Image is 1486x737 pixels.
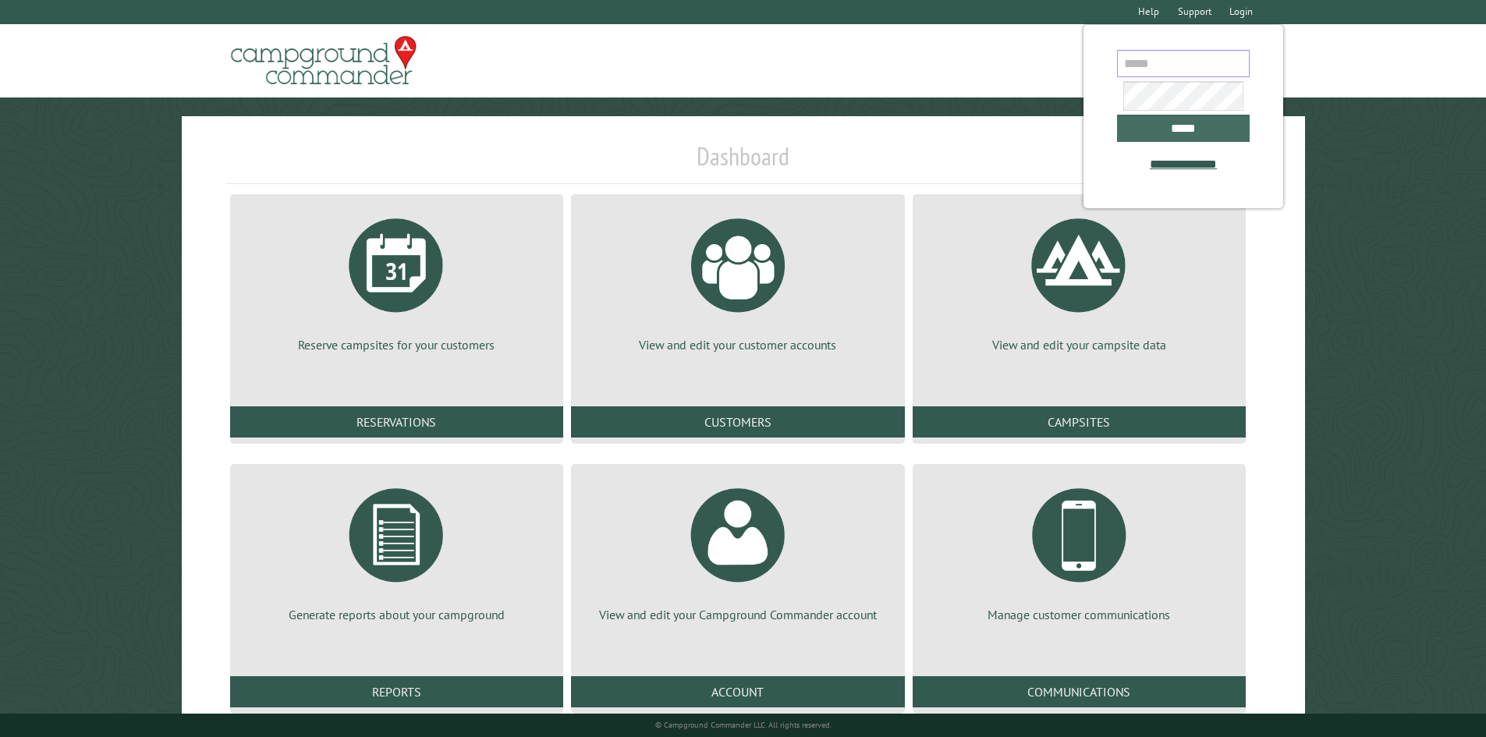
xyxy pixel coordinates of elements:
a: Generate reports about your campground [249,477,544,623]
p: View and edit your campsite data [931,336,1227,353]
a: View and edit your campsite data [931,207,1227,353]
p: View and edit your Campground Commander account [590,606,885,623]
p: Generate reports about your campground [249,606,544,623]
p: Manage customer communications [931,606,1227,623]
a: Campsites [913,406,1246,438]
img: Campground Commander [226,30,421,91]
a: Reserve campsites for your customers [249,207,544,353]
a: Reports [230,676,563,707]
p: Reserve campsites for your customers [249,336,544,353]
a: Communications [913,676,1246,707]
p: View and edit your customer accounts [590,336,885,353]
a: View and edit your Campground Commander account [590,477,885,623]
small: © Campground Commander LLC. All rights reserved. [655,720,832,730]
a: Manage customer communications [931,477,1227,623]
a: Reservations [230,406,563,438]
a: View and edit your customer accounts [590,207,885,353]
h1: Dashboard [226,141,1261,184]
a: Account [571,676,904,707]
a: Customers [571,406,904,438]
